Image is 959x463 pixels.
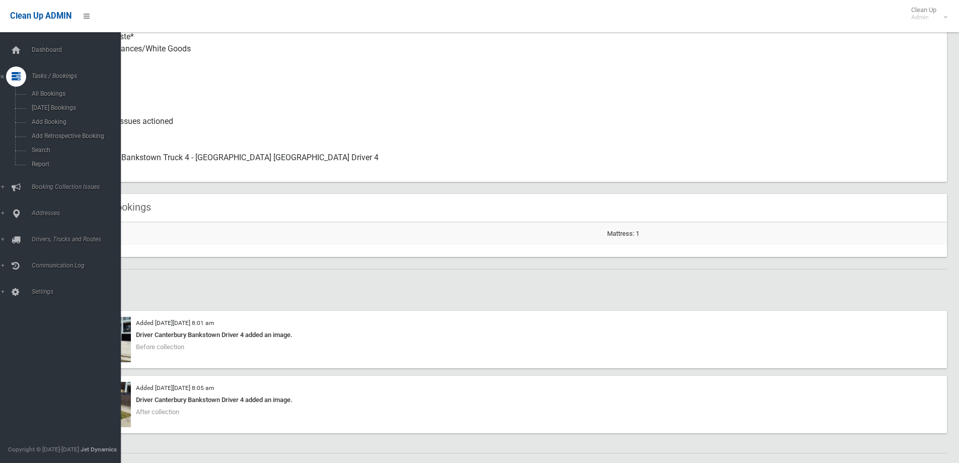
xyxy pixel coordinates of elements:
td: Mattress: 1 [603,222,947,245]
span: After collection [136,408,179,416]
span: All Bookings [29,90,120,97]
span: Communication Log [29,262,128,269]
span: Drivers, Trucks and Routes [29,236,128,243]
span: Clean Up ADMIN [10,11,71,21]
small: Added [DATE][DATE] 8:01 am [136,319,214,326]
span: Search [29,147,120,154]
small: Oversized [81,91,939,103]
small: Added [DATE][DATE] 8:05 am [136,384,214,391]
div: Canterbury Bankstown Truck 4 - [GEOGRAPHIC_DATA] [GEOGRAPHIC_DATA] Driver 4 [81,146,939,182]
h2: Images [44,282,947,295]
div: Driver Canterbury Bankstown Driver 4 added an image. [70,394,941,406]
span: Add Retrospective Booking [29,133,120,140]
span: Settings [29,288,128,295]
span: Dashboard [29,46,128,53]
small: Items [81,55,939,67]
strong: Jet Dynamics [81,446,117,453]
span: Booking Collection Issues [29,183,128,190]
span: Tasks / Bookings [29,73,128,80]
small: Assigned To [81,164,939,176]
div: No [81,73,939,109]
span: [DATE] Bookings [29,104,120,111]
small: Status [81,127,939,140]
span: Copyright © [DATE]-[DATE] [8,446,79,453]
span: Clean Up [906,6,946,21]
span: Before collection [136,343,184,351]
span: Addresses [29,210,128,217]
div: Collection issues actioned [81,109,939,146]
small: Admin [911,14,936,21]
span: Report [29,161,120,168]
span: Add Booking [29,118,120,125]
div: Driver Canterbury Bankstown Driver 4 added an image. [70,329,941,341]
